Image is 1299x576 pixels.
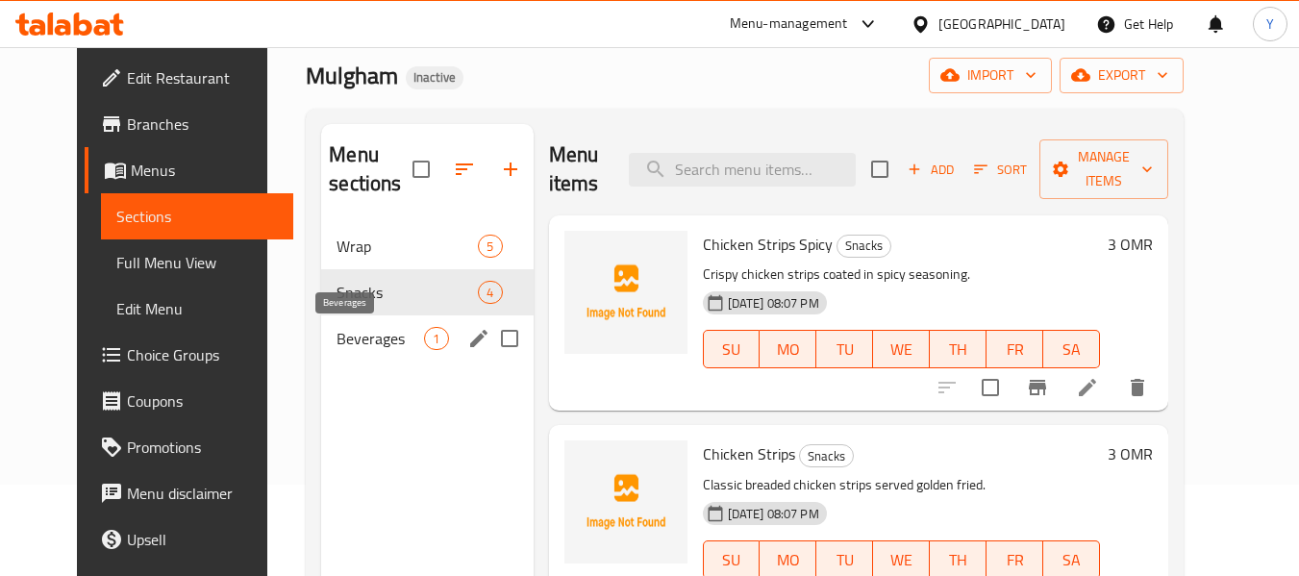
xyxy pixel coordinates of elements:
a: Upsell [85,516,294,563]
span: Edit Menu [116,297,279,320]
span: export [1075,63,1168,88]
span: Branches [127,113,279,136]
span: Coupons [127,389,279,413]
span: Full Menu View [116,251,279,274]
div: [GEOGRAPHIC_DATA] [938,13,1065,35]
span: TH [937,336,979,363]
a: Menu disclaimer [85,470,294,516]
span: FR [994,336,1036,363]
span: Chicken Strips [703,439,795,468]
span: Promotions [127,436,279,459]
div: Menu-management [730,13,848,36]
h6: 3 OMR [1108,231,1153,258]
span: [DATE] 08:07 PM [720,294,827,313]
span: Snacks [337,281,478,304]
span: SA [1051,336,1092,363]
div: Snacks [837,235,891,258]
span: MO [767,336,809,363]
button: SU [703,330,761,368]
input: search [629,153,856,187]
button: TH [930,330,987,368]
span: Y [1266,13,1274,35]
span: Upsell [127,528,279,551]
span: Mulgham [306,54,398,97]
span: SA [1051,546,1092,574]
span: Add [905,159,957,181]
div: Snacks [799,444,854,467]
span: 1 [425,330,447,348]
p: Classic breaded chicken strips served golden fried. [703,473,1101,497]
span: Add item [900,155,962,185]
span: Edit Restaurant [127,66,279,89]
button: WE [873,330,930,368]
span: 4 [479,284,501,302]
span: 5 [479,238,501,256]
a: Branches [85,101,294,147]
span: Chicken Strips Spicy [703,230,833,259]
span: Menu disclaimer [127,482,279,505]
span: Choice Groups [127,343,279,366]
span: Beverages [337,327,424,350]
span: WE [881,336,922,363]
div: items [478,281,502,304]
span: Snacks [800,445,853,467]
img: Chicken Strips Spicy [564,231,687,354]
img: Chicken Strips [564,440,687,563]
h2: Menu items [549,140,607,198]
p: Crispy chicken strips coated in spicy seasoning. [703,263,1101,287]
div: Inactive [406,66,463,89]
button: Add section [487,146,534,192]
button: FR [987,330,1043,368]
h6: 3 OMR [1108,440,1153,467]
a: Edit Restaurant [85,55,294,101]
div: items [424,327,448,350]
button: delete [1114,364,1161,411]
span: Sort items [962,155,1039,185]
a: Edit Menu [101,286,294,332]
button: import [929,58,1052,93]
a: Edit menu item [1076,376,1099,399]
span: TU [824,546,865,574]
span: Sort [974,159,1027,181]
button: export [1060,58,1184,93]
span: Inactive [406,69,463,86]
span: Snacks [837,235,890,257]
div: Snacks4 [321,269,533,315]
button: Add [900,155,962,185]
span: SU [712,546,753,574]
button: Sort [969,155,1032,185]
button: SA [1043,330,1100,368]
span: Select all sections [401,149,441,189]
a: Choice Groups [85,332,294,378]
nav: Menu sections [321,215,533,369]
button: MO [760,330,816,368]
div: Beverages1edit [321,315,533,362]
button: edit [464,324,493,353]
div: Wrap [337,235,478,258]
span: [DATE] 08:07 PM [720,505,827,523]
button: TU [816,330,873,368]
span: Manage items [1055,145,1153,193]
span: FR [994,546,1036,574]
button: Manage items [1039,139,1168,199]
a: Promotions [85,424,294,470]
div: Wrap5 [321,223,533,269]
span: Select section [860,149,900,189]
div: items [478,235,502,258]
span: MO [767,546,809,574]
span: Sort sections [441,146,487,192]
a: Coupons [85,378,294,424]
span: WE [881,546,922,574]
a: Menus [85,147,294,193]
span: TU [824,336,865,363]
h2: Menu sections [329,140,412,198]
span: Menus [131,159,279,182]
span: TH [937,546,979,574]
button: Branch-specific-item [1014,364,1061,411]
span: import [944,63,1037,88]
a: Sections [101,193,294,239]
span: Sections [116,205,279,228]
span: Select to update [970,367,1011,408]
a: Full Menu View [101,239,294,286]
